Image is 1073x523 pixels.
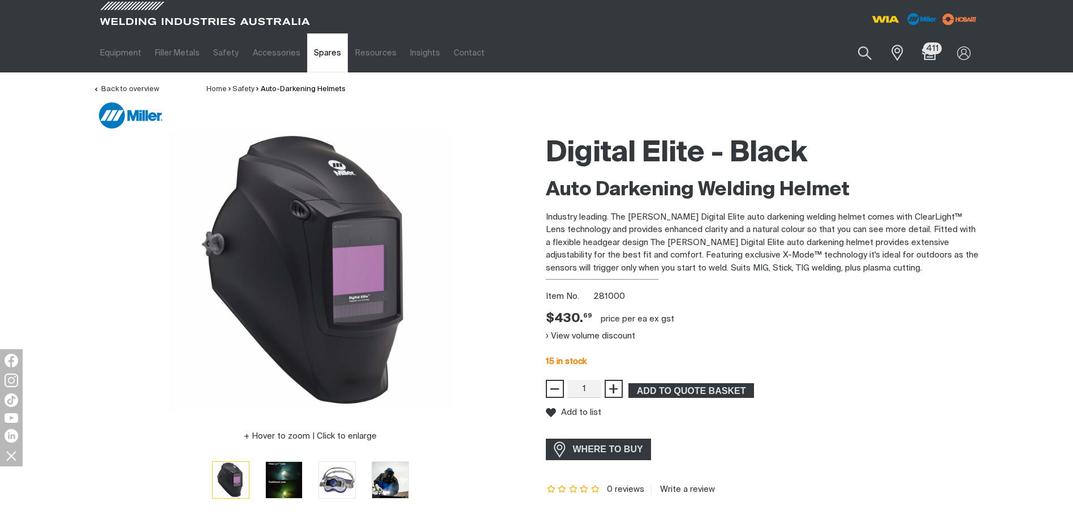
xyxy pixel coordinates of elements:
img: Instagram [5,374,18,387]
span: + [608,379,619,398]
a: Contact [447,33,492,72]
img: Digital Elite - Black [372,462,408,498]
a: Spares [307,33,348,72]
a: Home [206,85,227,93]
div: Price [546,311,592,327]
span: ADD TO QUOTE BASKET [630,383,753,398]
a: WHERE TO BUY [546,439,652,460]
img: hide socials [2,446,21,465]
div: price per EA [601,314,647,325]
button: Add Digital Elite - Black to the shopping cart [628,383,754,398]
img: Digital Elite - Black [213,462,249,498]
button: Go to slide 2 [265,461,303,499]
button: Search products [846,40,884,66]
div: ex gst [649,314,674,325]
nav: Breadcrumb [206,84,346,95]
a: Safety [206,33,245,72]
span: 0 reviews [607,485,644,494]
span: $430. [546,311,592,327]
nav: Main [93,33,759,72]
button: View volume discount [546,327,635,345]
img: TikTok [5,393,18,407]
a: Resources [348,33,403,72]
a: Safety [232,85,255,93]
span: 15 in stock [546,357,587,366]
a: Accessories [246,33,307,72]
a: Write a review [651,485,715,495]
span: 281000 [593,292,625,301]
input: Product name or item number... [831,40,884,66]
sup: 69 [583,312,592,319]
img: YouTube [5,413,18,423]
button: Hover to zoom | Click to enlarge [237,430,383,443]
span: Item No. [546,290,592,303]
button: Go to slide 1 [212,461,249,499]
a: Back to overview of Auto-Darkening Helmets [93,85,159,93]
a: Filler Metals [148,33,206,72]
h1: Digital Elite - Black [546,135,980,172]
span: Rating: {0} [546,486,601,494]
button: Go to slide 3 [318,461,356,499]
span: WHERE TO BUY [566,440,650,458]
button: Go to slide 4 [372,461,409,499]
a: Equipment [93,33,148,72]
span: − [549,379,560,398]
img: miller [939,11,980,28]
a: Auto-Darkening Helmets [261,85,346,93]
img: Digital Elite - Black [169,130,452,413]
p: Industry leading. The [PERSON_NAME] Digital Elite auto darkening welding helmet comes with ClearL... [546,211,980,275]
button: Add to list [546,408,601,418]
a: Insights [403,33,447,72]
img: LinkedIn [5,429,18,443]
span: Add to list [561,408,601,417]
h2: Auto Darkening Welding Helmet [546,178,980,203]
img: Facebook [5,354,18,367]
img: Digital Elite - Black [319,462,355,498]
img: Digital Elite - Black [266,462,302,498]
